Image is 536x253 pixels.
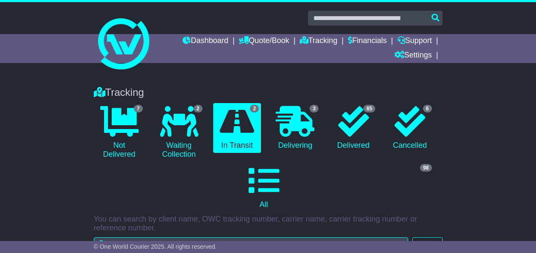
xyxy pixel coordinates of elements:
a: Settings [394,49,432,63]
a: Tracking [300,34,337,49]
a: 85 Delivered [329,103,377,153]
span: 85 [363,105,375,112]
a: 6 Cancelled [386,103,434,153]
span: 98 [420,164,432,172]
span: 3 [310,105,319,112]
span: 2 [194,105,203,112]
div: Tracking [90,86,447,99]
a: Dashboard [183,34,228,49]
a: Support [397,34,432,49]
span: 6 [423,105,432,112]
span: 2 [250,105,259,112]
a: 2 In Transit [213,103,261,153]
span: 7 [134,105,143,112]
a: 2 Waiting Collection [154,103,205,162]
a: 98 All [94,162,434,213]
p: You can search by client name, OWC tracking number, carrier name, carrier tracking number or refe... [94,215,443,233]
span: © One World Courier 2025. All rights reserved. [94,243,217,250]
a: 3 Delivering [269,103,321,153]
a: Financials [348,34,387,49]
button: Search [412,237,442,252]
a: Quote/Book [239,34,289,49]
a: 7 Not Delivered [94,103,145,162]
